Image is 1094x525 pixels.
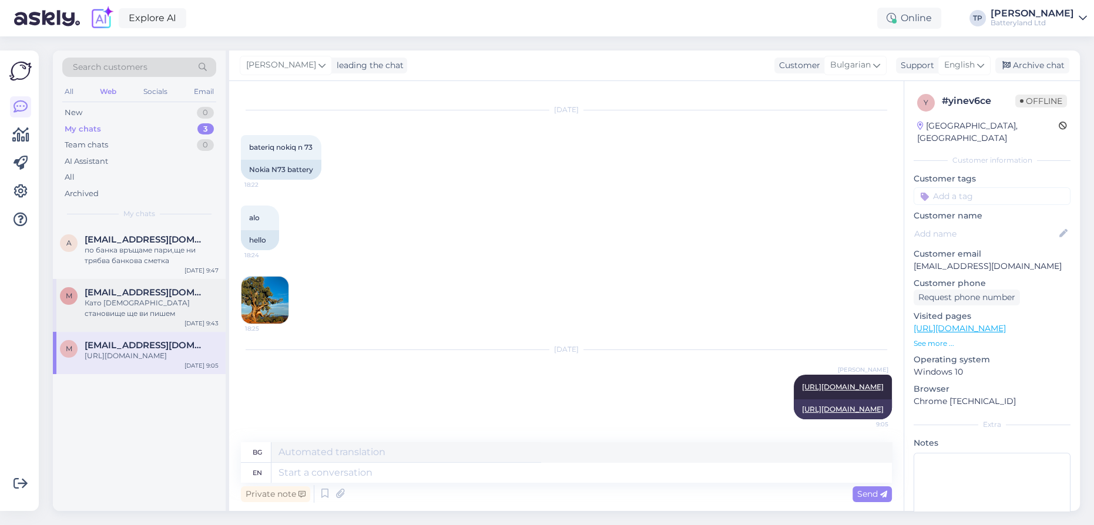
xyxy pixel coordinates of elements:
[914,290,1020,305] div: Request phone number
[253,463,262,483] div: en
[249,143,313,152] span: bateriq nokiq n 73
[244,251,288,260] span: 18:24
[192,84,216,99] div: Email
[914,187,1070,205] input: Add a tag
[197,123,214,135] div: 3
[89,6,114,31] img: explore-ai
[241,105,892,115] div: [DATE]
[914,248,1070,260] p: Customer email
[991,9,1087,28] a: [PERSON_NAME]Batteryland Ltd
[85,298,219,319] div: Като [DEMOGRAPHIC_DATA] становище ще ви пишем
[9,60,32,82] img: Askly Logo
[85,245,219,266] div: по банка връщаме пари,ще ни трябва банкова сметка
[991,18,1074,28] div: Batteryland Ltd
[844,420,888,429] span: 9:05
[123,208,155,219] span: My chats
[914,366,1070,378] p: Windows 10
[969,10,986,26] div: TP
[65,188,99,200] div: Archived
[914,155,1070,166] div: Customer information
[184,319,219,328] div: [DATE] 9:43
[62,84,76,99] div: All
[245,324,289,333] span: 18:25
[802,382,884,391] a: [URL][DOMAIN_NAME]
[197,107,214,119] div: 0
[991,9,1074,18] div: [PERSON_NAME]
[830,59,871,72] span: Bulgarian
[66,238,72,247] span: a
[65,171,75,183] div: All
[857,489,887,499] span: Send
[924,98,928,107] span: y
[66,344,72,353] span: m
[241,230,279,250] div: hello
[914,354,1070,366] p: Operating system
[253,442,262,462] div: bg
[241,277,288,324] img: Attachment
[249,213,260,222] span: alo
[914,210,1070,222] p: Customer name
[914,260,1070,272] p: [EMAIL_ADDRESS][DOMAIN_NAME]
[774,59,820,72] div: Customer
[241,160,321,180] div: Nokia N73 battery
[944,59,975,72] span: English
[66,291,72,300] span: m
[942,94,1015,108] div: # yinev6ce
[197,139,214,151] div: 0
[914,277,1070,290] p: Customer phone
[184,266,219,275] div: [DATE] 9:47
[85,340,207,351] span: mitev5390@gmail.com
[65,139,108,151] div: Team chats
[332,59,404,72] div: leading the chat
[85,287,207,298] span: mehlemov@stantek.com
[914,173,1070,185] p: Customer tags
[141,84,170,99] div: Socials
[914,310,1070,322] p: Visited pages
[914,395,1070,408] p: Chrome [TECHNICAL_ID]
[85,351,219,361] div: [URL][DOMAIN_NAME]
[914,419,1070,430] div: Extra
[914,338,1070,349] p: See more ...
[85,234,207,245] span: aleks4224@abv.bg
[914,437,1070,449] p: Notes
[914,323,1006,334] a: [URL][DOMAIN_NAME]
[914,383,1070,395] p: Browser
[119,8,186,28] a: Explore AI
[802,405,884,413] a: [URL][DOMAIN_NAME]
[896,59,934,72] div: Support
[995,58,1069,73] div: Archive chat
[65,107,82,119] div: New
[1015,95,1067,107] span: Offline
[838,365,888,374] span: [PERSON_NAME]
[877,8,941,29] div: Online
[241,486,310,502] div: Private note
[65,156,108,167] div: AI Assistant
[244,180,288,189] span: 18:22
[65,123,101,135] div: My chats
[241,344,892,355] div: [DATE]
[73,61,147,73] span: Search customers
[246,59,316,72] span: [PERSON_NAME]
[914,227,1057,240] input: Add name
[184,361,219,370] div: [DATE] 9:05
[917,120,1059,144] div: [GEOGRAPHIC_DATA], [GEOGRAPHIC_DATA]
[98,84,119,99] div: Web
